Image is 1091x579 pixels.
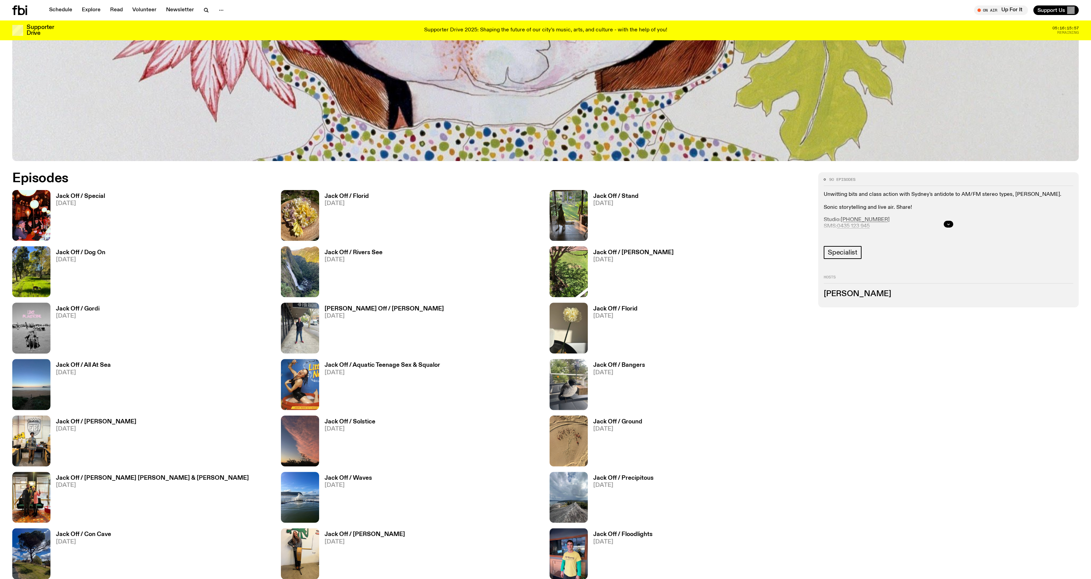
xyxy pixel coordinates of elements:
[56,482,249,488] span: [DATE]
[824,246,862,259] a: Specialist
[325,370,440,376] span: [DATE]
[56,475,249,481] h3: Jack Off / [PERSON_NAME] [PERSON_NAME] & [PERSON_NAME]
[325,193,369,199] h3: Jack Off / Florid
[56,362,111,368] h3: Jack Off / All At Sea
[56,193,105,199] h3: Jack Off / Special
[325,532,405,537] h3: Jack Off / [PERSON_NAME]
[325,419,375,425] h3: Jack Off / Solstice
[588,193,639,241] a: Jack Off / Stand[DATE]
[281,528,319,579] img: Carolina Stands smiing behind her Moog Theremin
[50,532,111,579] a: Jack Off / Con Cave[DATE]
[325,539,405,545] span: [DATE]
[56,201,105,206] span: [DATE]
[50,193,105,241] a: Jack Off / Special[DATE]
[325,482,372,488] span: [DATE]
[593,250,674,256] h3: Jack Off / [PERSON_NAME]
[128,5,161,15] a: Volunteer
[319,419,375,466] a: Jack Off / Solstice[DATE]
[593,257,674,263] span: [DATE]
[12,172,720,185] h2: Episodes
[56,426,136,432] span: [DATE]
[45,5,76,15] a: Schedule
[56,532,111,537] h3: Jack Off / Con Cave
[824,275,1073,284] h2: Hosts
[593,362,645,368] h3: Jack Off / Bangers
[319,532,405,579] a: Jack Off / [PERSON_NAME][DATE]
[588,419,642,466] a: Jack Off / Ground[DATE]
[325,426,375,432] span: [DATE]
[325,257,383,263] span: [DATE]
[588,362,645,410] a: Jack Off / Bangers[DATE]
[550,528,588,579] img: Louis Parsons from Floodlights standing in the fbi studio. He smiles and is wearing a yellow and ...
[50,475,249,523] a: Jack Off / [PERSON_NAME] [PERSON_NAME] & [PERSON_NAME][DATE]
[325,250,383,256] h3: Jack Off / Rivers See
[56,306,100,312] h3: Jack Off / Gordi
[1057,31,1079,34] span: Remaining
[593,201,639,206] span: [DATE]
[593,419,642,425] h3: Jack Off / Ground
[829,178,855,182] span: 90 episodes
[1033,5,1079,15] button: Support Us
[1037,7,1065,13] span: Support Us
[588,306,638,353] a: Jack Off / Florid[DATE]
[50,250,105,297] a: Jack Off / Dog On[DATE]
[824,191,1073,211] p: Unwitting bits and class action with Sydney's antidote to AM/FM stereo types, [PERSON_NAME]. Soni...
[78,5,105,15] a: Explore
[325,362,440,368] h3: Jack Off / Aquatic Teenage Sex & Squalor
[106,5,127,15] a: Read
[325,475,372,481] h3: Jack Off / Waves
[50,362,111,410] a: Jack Off / All At Sea[DATE]
[56,250,105,256] h3: Jack Off / Dog On
[319,475,372,523] a: Jack Off / Waves[DATE]
[588,532,653,579] a: Jack Off / Floodlights[DATE]
[281,303,319,353] img: Charlie Owen standing in front of the fbi radio station
[12,472,50,523] img: Film Director Georgi M. Unkovski & Sydney Film Festival CEO Frances Wallace in the FBi studio
[593,306,638,312] h3: Jack Off / Florid
[56,539,111,545] span: [DATE]
[593,482,654,488] span: [DATE]
[824,290,1073,298] h3: [PERSON_NAME]
[593,475,654,481] h3: Jack Off / Precipitous
[56,313,100,319] span: [DATE]
[319,250,383,297] a: Jack Off / Rivers See[DATE]
[588,475,654,523] a: Jack Off / Precipitous[DATE]
[281,359,319,410] img: Album cover of Little Nell sitting in a kiddie pool wearing a swimsuit
[593,539,653,545] span: [DATE]
[593,193,639,199] h3: Jack Off / Stand
[424,27,667,33] p: Supporter Drive 2025: Shaping the future of our city’s music, arts, and culture - with the help o...
[588,250,674,297] a: Jack Off / [PERSON_NAME][DATE]
[50,419,136,466] a: Jack Off / [PERSON_NAME][DATE]
[593,426,642,432] span: [DATE]
[325,306,444,312] h3: [PERSON_NAME] Off / [PERSON_NAME]
[325,313,444,319] span: [DATE]
[50,306,100,353] a: Jack Off / Gordi[DATE]
[56,370,111,376] span: [DATE]
[974,5,1028,15] button: On AirUp For It
[593,532,653,537] h3: Jack Off / Floodlights
[319,306,444,353] a: [PERSON_NAME] Off / [PERSON_NAME][DATE]
[593,370,645,376] span: [DATE]
[550,190,588,241] img: A Kangaroo on a porch with a yard in the background
[1052,26,1079,30] span: 05:16:15:57
[593,313,638,319] span: [DATE]
[56,257,105,263] span: [DATE]
[162,5,198,15] a: Newsletter
[319,193,369,241] a: Jack Off / Florid[DATE]
[56,419,136,425] h3: Jack Off / [PERSON_NAME]
[27,25,54,36] h3: Supporter Drive
[319,362,440,410] a: Jack Off / Aquatic Teenage Sex & Squalor[DATE]
[325,201,369,206] span: [DATE]
[828,249,857,256] span: Specialist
